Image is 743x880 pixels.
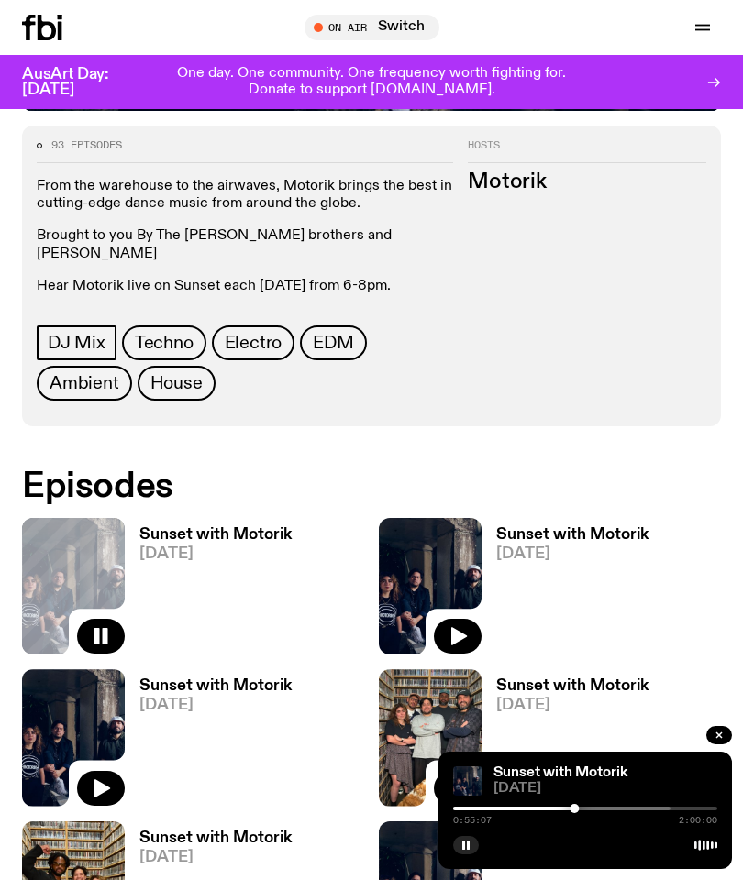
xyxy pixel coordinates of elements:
h3: Sunset with Motorik [496,527,649,543]
button: On AirSwitch [305,15,439,40]
span: [DATE] [139,546,292,562]
h3: Sunset with Motorik [139,527,292,543]
p: One day. One community. One frequency worth fighting for. Donate to support [DOMAIN_NAME]. [154,66,589,98]
a: Sunset with Motorik [493,765,627,780]
h3: Sunset with Motorik [496,678,649,694]
span: DJ Mix [48,333,105,353]
a: House [138,366,216,401]
span: Electro [225,333,283,353]
h3: AusArt Day: [DATE] [22,67,139,98]
h2: Hosts [468,140,706,162]
h3: Motorik [468,172,706,192]
span: [DATE] [496,698,649,713]
a: Sunset with Motorik[DATE] [482,527,649,654]
h3: Sunset with Motorik [139,678,292,694]
h3: Sunset with Motorik [139,830,292,846]
span: [DATE] [139,850,292,865]
a: Ambient [37,366,132,401]
a: DJ Mix [37,325,116,360]
h2: Episodes [22,470,721,503]
p: From the warehouse to the airwaves, Motorik brings the best in cutting-edge dance music from arou... [37,178,453,213]
span: House [150,373,203,393]
span: [DATE] [139,698,292,713]
span: [DATE] [496,546,649,562]
span: 0:55:07 [453,816,492,825]
a: EDM [300,325,366,360]
p: Hear Motorik live on Sunset each [DATE] from 6-8pm. [37,278,453,295]
span: Ambient [50,373,119,393]
span: EDM [313,333,353,353]
a: Techno [122,325,206,360]
span: Techno [135,333,194,353]
a: Sunset with Motorik[DATE] [125,678,292,806]
a: Sunset with Motorik[DATE] [482,678,649,806]
span: 93 episodes [51,140,122,150]
a: Electro [212,325,295,360]
a: Sunset with Motorik[DATE] [125,527,292,654]
span: [DATE] [493,782,717,796]
span: 2:00:00 [679,816,717,825]
p: Brought to you By The [PERSON_NAME] brothers and [PERSON_NAME] [37,227,453,262]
